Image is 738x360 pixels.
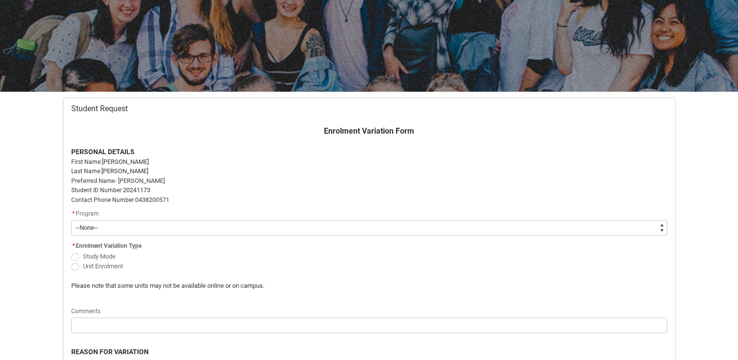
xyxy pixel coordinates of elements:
[71,281,516,291] p: Please note that some units may not be available online or on campus.
[71,166,667,176] p: [PERSON_NAME]
[83,253,116,260] span: Study Mode
[71,148,135,156] strong: PERSONAL DETAILS
[71,177,165,184] span: Preferred Name: [PERSON_NAME]
[71,159,102,165] span: First Name:
[72,210,75,217] abbr: required
[72,242,75,249] abbr: required
[71,308,100,315] span: Comments
[324,126,414,136] strong: Enrolment Variation Form
[71,197,135,203] span: Contact Phone Number:
[71,104,128,114] span: Student Request
[71,185,667,195] p: 20241173
[71,187,123,194] span: Student ID Number:
[135,196,169,203] span: 0438200571
[71,157,667,167] p: [PERSON_NAME]
[83,262,123,270] span: Unit Enrolment
[76,242,141,249] span: Enrolment Variation Type
[71,348,149,356] b: REASON FOR VARIATION
[76,210,99,217] span: Program
[71,168,101,175] span: Last Name:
